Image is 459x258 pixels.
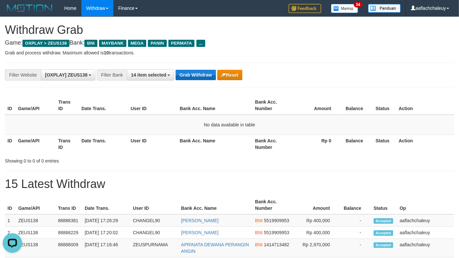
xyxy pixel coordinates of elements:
[289,4,321,13] img: Feedback.jpg
[5,115,454,135] td: No data available in table
[104,50,109,55] strong: 10
[181,218,219,223] a: [PERSON_NAME]
[99,40,126,47] span: MAYBANK
[264,218,289,223] span: Copy 5519909953 to clipboard
[41,69,95,80] button: [OXPLAY] ZEUS138
[368,4,401,13] img: panduan.png
[5,196,16,214] th: ID
[397,239,454,257] td: aaflachchaleuy
[176,70,216,80] button: Grab Withdraw
[5,96,15,115] th: ID
[217,70,242,80] button: Reset
[82,227,130,239] td: [DATE] 17:20:02
[130,227,179,239] td: CHANGEL90
[55,227,82,239] td: 88888229
[5,155,186,164] div: Showing 0 to 0 of 0 entries
[5,40,454,46] h4: Game: Bank:
[56,135,79,153] th: Trans ID
[128,40,147,47] span: MEGA
[397,227,454,239] td: aaflachchaleuy
[5,50,454,56] p: Grab and process withdraw. Maximum allowed is transactions.
[293,214,340,227] td: Rp 400,000
[396,135,454,153] th: Action
[79,135,128,153] th: Date Trans.
[130,196,179,214] th: User ID
[5,23,454,36] h1: Withdraw Grab
[22,40,69,47] span: OXPLAY > ZEUS138
[340,239,371,257] td: -
[82,214,130,227] td: [DATE] 17:26:29
[55,214,82,227] td: 88888381
[397,214,454,227] td: aaflachchaleuy
[293,227,340,239] td: Rp 400,000
[179,196,252,214] th: Bank Acc. Name
[354,2,363,7] span: 34
[293,196,340,214] th: Amount
[374,230,393,236] span: Accepted
[340,214,371,227] td: -
[5,69,41,80] div: Filter Website
[340,227,371,239] td: -
[131,72,166,78] span: 14 item selected
[196,40,205,47] span: ...
[373,96,396,115] th: Status
[84,40,97,47] span: BNI
[16,214,55,227] td: ZEUS138
[15,135,56,153] th: Game/API
[130,239,179,257] td: ZEUSPURNAMA
[15,96,56,115] th: Game/API
[79,96,128,115] th: Date Trans.
[255,230,263,235] span: BNI
[55,196,82,214] th: Trans ID
[396,96,454,115] th: Action
[45,72,87,78] span: [OXPLAY] ZEUS138
[181,242,249,254] a: APRINATA DEWANA PERANGIN ANGIN
[130,214,179,227] td: CHANGEL90
[148,40,166,47] span: PANIN
[374,242,393,248] span: Accepted
[168,40,195,47] span: PERMATA
[252,96,293,115] th: Bank Acc. Number
[56,96,79,115] th: Trans ID
[16,196,55,214] th: Game/API
[82,196,130,214] th: Date Trans.
[5,3,54,13] img: MOTION_logo.png
[255,242,263,247] span: BNI
[181,230,219,235] a: [PERSON_NAME]
[293,96,341,115] th: Amount
[97,69,127,80] div: Filter Bank
[127,69,174,80] button: 14 item selected
[252,196,293,214] th: Bank Acc. Number
[5,178,454,191] h1: 15 Latest Withdraw
[371,196,397,214] th: Status
[341,96,373,115] th: Balance
[82,239,130,257] td: [DATE] 17:16:46
[293,135,341,153] th: Rp 0
[340,196,371,214] th: Balance
[293,239,340,257] td: Rp 2,970,000
[55,239,82,257] td: 88888009
[128,135,177,153] th: User ID
[5,214,16,227] td: 1
[341,135,373,153] th: Balance
[255,218,263,223] span: BNI
[331,4,358,13] img: Button%20Memo.svg
[177,135,252,153] th: Bank Acc. Name
[264,230,289,235] span: Copy 5519909953 to clipboard
[3,3,22,22] button: Open LiveChat chat widget
[374,218,393,224] span: Accepted
[373,135,396,153] th: Status
[5,135,15,153] th: ID
[264,242,289,247] span: Copy 1414713482 to clipboard
[252,135,293,153] th: Bank Acc. Number
[16,227,55,239] td: ZEUS138
[16,239,55,257] td: ZEUS138
[128,96,177,115] th: User ID
[177,96,252,115] th: Bank Acc. Name
[5,227,16,239] td: 2
[397,196,454,214] th: Op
